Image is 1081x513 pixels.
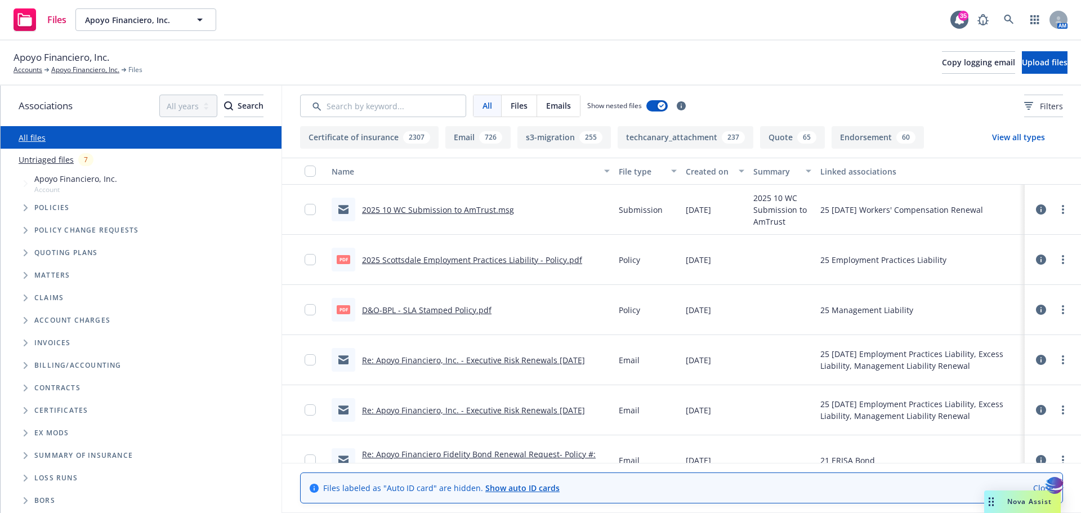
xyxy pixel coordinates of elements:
[517,126,611,149] button: s3-migration
[224,101,233,110] svg: Search
[619,454,640,466] span: Email
[681,158,749,185] button: Created on
[224,95,263,117] div: Search
[327,158,614,185] button: Name
[587,101,642,110] span: Show nested files
[305,304,316,315] input: Toggle Row Selected
[1056,303,1070,316] a: more
[323,482,560,494] span: Files labeled as "Auto ID card" are hidden.
[362,305,492,315] a: D&O-BPL - SLA Stamped Policy.pdf
[1022,57,1067,68] span: Upload files
[579,131,602,144] div: 255
[618,126,753,149] button: techcanary_attachment
[1056,203,1070,216] a: more
[816,158,1025,185] button: Linked associations
[19,154,74,166] a: Untriaged files
[619,354,640,366] span: Email
[34,385,81,391] span: Contracts
[614,158,682,185] button: File type
[942,57,1015,68] span: Copy logging email
[686,404,711,416] span: [DATE]
[1007,497,1052,506] span: Nova Assist
[78,153,93,166] div: 7
[483,100,492,111] span: All
[722,131,745,144] div: 237
[1,171,282,354] div: Tree Example
[1040,100,1063,112] span: Filters
[75,8,216,31] button: Apoyo Financiero, Inc.
[34,272,70,279] span: Matters
[19,99,73,113] span: Associations
[820,398,1020,422] div: 25 [DATE] Employment Practices Liability, Excess Liability, Management Liability Renewal
[686,204,711,216] span: [DATE]
[820,304,913,316] div: 25 Management Liability
[942,51,1015,74] button: Copy logging email
[34,249,98,256] span: Quoting plans
[974,126,1063,149] button: View all types
[820,204,983,216] div: 25 [DATE] Workers' Compensation Renewal
[619,166,665,177] div: File type
[34,173,117,185] span: Apoyo Financiero, Inc.
[686,354,711,366] span: [DATE]
[34,475,78,481] span: Loss Runs
[51,65,119,75] a: Apoyo Financiero, Inc.
[753,166,799,177] div: Summary
[511,100,528,111] span: Files
[34,185,117,194] span: Account
[619,254,640,266] span: Policy
[1024,95,1063,117] button: Filters
[479,131,502,144] div: 726
[362,449,596,471] a: Re: Apoyo Financiero Fidelity Bond Renewal Request- Policy #: 57BDDHZ4342- Increase Limit
[34,227,139,234] span: Policy change requests
[686,304,711,316] span: [DATE]
[362,204,514,215] a: 2025 10 WC Submission to AmTrust.msg
[546,100,571,111] span: Emails
[362,255,582,265] a: 2025 Scottsdale Employment Practices Liability - Policy.pdf
[619,204,663,216] span: Submission
[686,254,711,266] span: [DATE]
[619,404,640,416] span: Email
[34,295,64,301] span: Claims
[1056,453,1070,467] a: more
[19,132,46,143] a: All files
[34,204,70,211] span: Policies
[34,452,133,459] span: Summary of insurance
[998,8,1020,31] a: Search
[832,126,924,149] button: Endorsement
[14,50,109,65] span: Apoyo Financiero, Inc.
[337,305,350,314] span: pdf
[85,14,182,26] span: Apoyo Financiero, Inc.
[34,317,110,324] span: Account charges
[332,166,597,177] div: Name
[984,490,1061,513] button: Nova Assist
[686,166,732,177] div: Created on
[34,340,71,346] span: Invoices
[47,15,66,24] span: Files
[619,304,640,316] span: Policy
[300,126,439,149] button: Certificate of insurance
[1033,482,1053,494] a: Close
[403,131,430,144] div: 2307
[9,4,71,35] a: Files
[305,254,316,265] input: Toggle Row Selected
[1045,475,1064,496] img: svg+xml;base64,PHN2ZyB3aWR0aD0iMzQiIGhlaWdodD0iMzQiIHZpZXdCb3g9IjAgMCAzNCAzNCIgZmlsbD0ibm9uZSIgeG...
[1024,100,1063,112] span: Filters
[485,483,560,493] a: Show auto ID cards
[984,490,998,513] div: Drag to move
[686,454,711,466] span: [DATE]
[1022,51,1067,74] button: Upload files
[305,354,316,365] input: Toggle Row Selected
[749,158,816,185] button: Summary
[305,454,316,466] input: Toggle Row Selected
[760,126,825,149] button: Quote
[300,95,466,117] input: Search by keyword...
[972,8,994,31] a: Report a Bug
[128,65,142,75] span: Files
[753,192,812,227] span: 2025 10 WC Submission to AmTrust
[305,166,316,177] input: Select all
[1,354,282,512] div: Folder Tree Example
[1056,403,1070,417] a: more
[820,348,1020,372] div: 25 [DATE] Employment Practices Liability, Excess Liability, Management Liability Renewal
[1056,353,1070,367] a: more
[445,126,511,149] button: Email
